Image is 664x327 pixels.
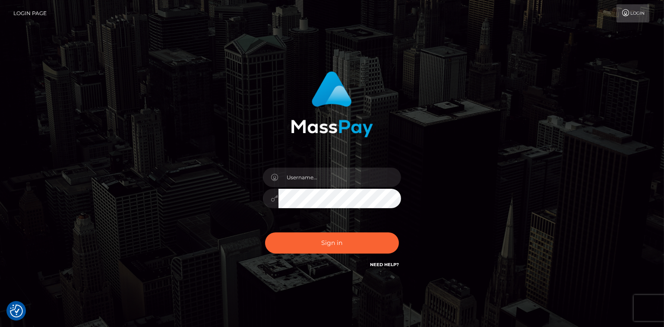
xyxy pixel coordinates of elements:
[10,305,23,317] button: Consent Preferences
[265,232,399,254] button: Sign in
[13,4,47,22] a: Login Page
[291,71,373,137] img: MassPay Login
[370,262,399,267] a: Need Help?
[617,4,649,22] a: Login
[10,305,23,317] img: Revisit consent button
[278,168,401,187] input: Username...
